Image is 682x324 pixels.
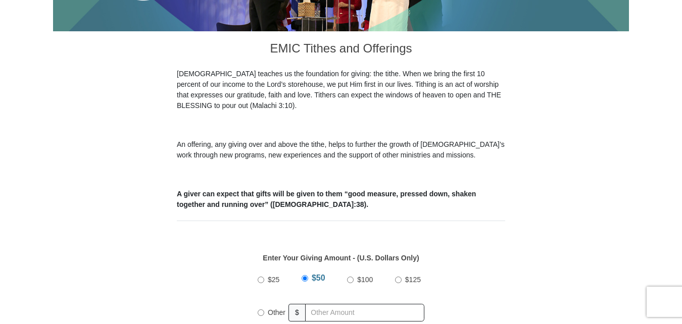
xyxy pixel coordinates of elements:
[405,276,421,284] span: $125
[268,276,279,284] span: $25
[357,276,373,284] span: $100
[177,31,505,69] h3: EMIC Tithes and Offerings
[305,304,424,321] input: Other Amount
[177,190,476,208] b: A giver can expect that gifts will be given to them “good measure, pressed down, shaken together ...
[177,69,505,111] p: [DEMOGRAPHIC_DATA] teaches us the foundation for giving: the tithe. When we bring the first 10 pe...
[312,274,325,282] span: $50
[263,254,419,262] strong: Enter Your Giving Amount - (U.S. Dollars Only)
[268,308,285,316] span: Other
[177,139,505,160] p: An offering, any giving over and above the tithe, helps to further the growth of [DEMOGRAPHIC_DAT...
[288,304,306,321] span: $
